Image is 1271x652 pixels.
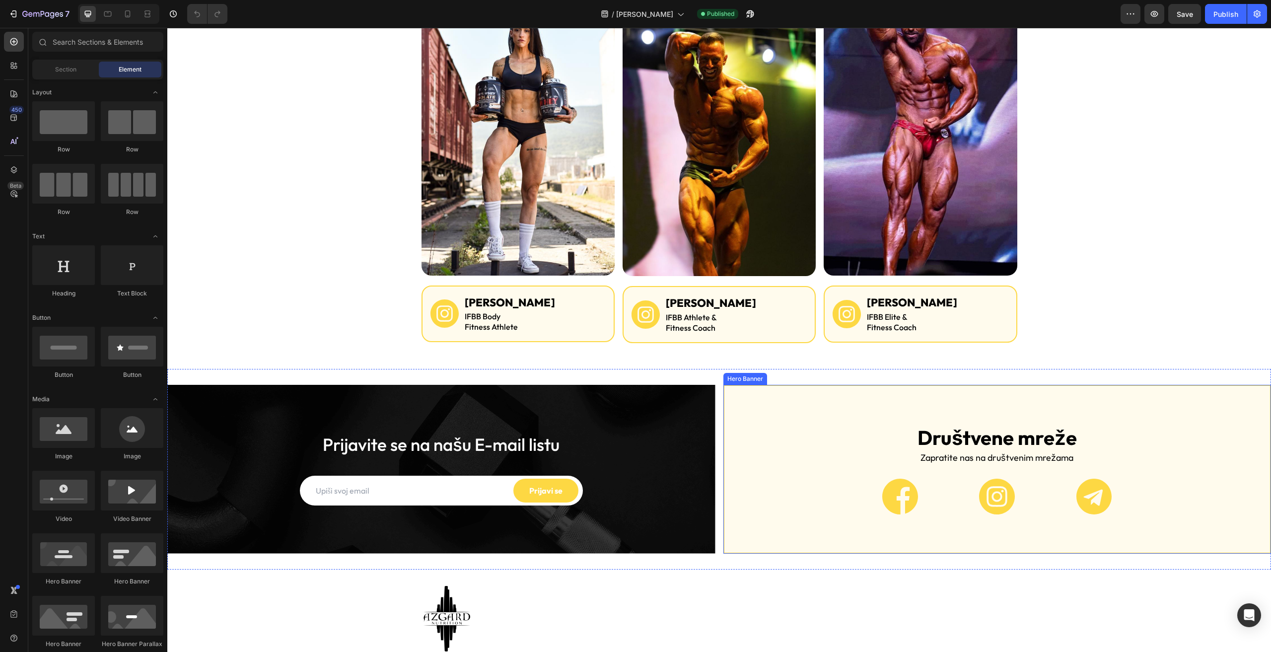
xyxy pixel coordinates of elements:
[715,451,751,487] img: gempages_584253134554006104-ff704eea-fd6f-478e-987d-c63d8359dc42.svg
[255,557,304,626] img: Alt Image
[688,424,971,436] h2: Zapratite nas na društvenim mrežama
[133,405,416,428] h2: Prijavite se na našu E-mail listu
[65,8,70,20] p: 7
[101,208,163,217] div: Row
[32,640,95,649] div: Hero Banner
[7,182,24,190] div: Beta
[1205,4,1247,24] button: Publish
[688,396,971,424] h2: Društvene mreže
[1237,603,1261,627] div: Open Intercom Messenger
[1213,9,1238,19] div: Publish
[612,9,614,19] span: /
[101,289,163,298] div: Text Block
[498,285,638,295] p: IFBB Athlete &
[32,577,95,586] div: Hero Banner
[32,88,52,97] span: Layout
[9,106,24,114] div: 450
[101,514,163,523] div: Video Banner
[707,9,734,18] span: Published
[263,272,291,300] img: gempages_584253134554006104-171c2c14-9640-49e3-aedb-f8437559a422.svg
[55,65,76,74] span: Section
[558,347,598,356] div: Hero Banner
[101,640,163,649] div: Hero Banner Parallax
[32,313,51,322] span: Button
[909,451,945,487] img: gempages_584253134554006104-764bcd46-fa4f-494d-81c5-04353145f5a0.svg
[700,284,840,294] p: IFBB Elite &
[362,457,395,469] div: Prijavi se
[32,452,95,461] div: Image
[32,395,50,404] span: Media
[147,391,163,407] span: Toggle open
[32,289,95,298] div: Heading
[812,451,847,487] img: gempages_584253134554006104-171c2c14-9640-49e3-aedb-f8437559a422.svg
[557,358,1103,525] div: Background Image
[498,295,638,305] p: Fitness Coach
[119,65,141,74] span: Element
[700,268,840,282] p: [PERSON_NAME]
[101,452,163,461] div: Image
[32,232,45,241] span: Text
[464,273,493,301] img: gempages_584253134554006104-171c2c14-9640-49e3-aedb-f8437559a422.svg
[32,208,95,217] div: Row
[187,4,227,24] div: Undo/Redo
[1168,4,1201,24] button: Save
[101,370,163,379] div: Button
[167,28,1271,652] iframe: Design area
[32,145,95,154] div: Row
[147,228,163,244] span: Toggle open
[32,32,163,52] input: Search Sections & Elements
[616,9,673,19] span: [PERSON_NAME]
[32,514,95,523] div: Video
[297,268,437,282] p: [PERSON_NAME]
[498,268,638,283] p: [PERSON_NAME]
[101,577,163,586] div: Hero Banner
[700,294,840,305] p: Fitness Coach
[1177,10,1193,18] span: Save
[297,294,437,304] p: Fitness Athlete
[4,4,74,24] button: 7
[135,450,346,475] input: Upiši svoj email
[101,145,163,154] div: Row
[147,310,163,326] span: Toggle open
[32,370,95,379] div: Button
[665,272,694,300] img: gempages_584253134554006104-171c2c14-9640-49e3-aedb-f8437559a422.svg
[147,84,163,100] span: Toggle open
[346,451,411,475] button: Prijavi se
[297,284,437,294] p: IFBB Body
